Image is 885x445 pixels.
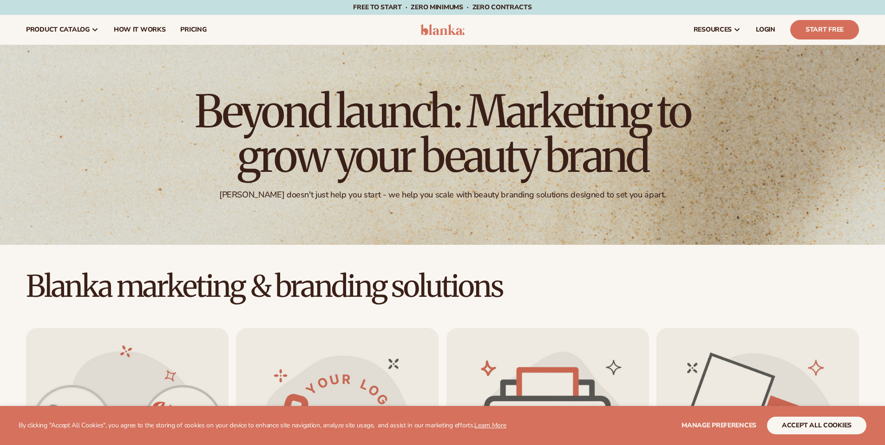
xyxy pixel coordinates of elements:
img: logo [420,24,465,35]
a: Learn More [474,421,506,430]
span: Free to start · ZERO minimums · ZERO contracts [353,3,531,12]
a: product catalog [19,15,106,45]
span: How It Works [114,26,166,33]
a: Start Free [790,20,859,39]
a: resources [686,15,748,45]
span: LOGIN [756,26,775,33]
a: pricing [173,15,214,45]
p: By clicking "Accept All Cookies", you agree to the storing of cookies on your device to enhance s... [19,422,506,430]
h1: Beyond launch: Marketing to grow your beauty brand [187,89,698,178]
a: LOGIN [748,15,783,45]
span: product catalog [26,26,90,33]
button: Manage preferences [682,417,756,434]
a: How It Works [106,15,173,45]
span: Manage preferences [682,421,756,430]
span: pricing [180,26,206,33]
span: resources [694,26,732,33]
div: [PERSON_NAME] doesn't just help you start - we help you scale with beauty branding solutions desi... [219,190,666,200]
button: accept all cookies [767,417,866,434]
